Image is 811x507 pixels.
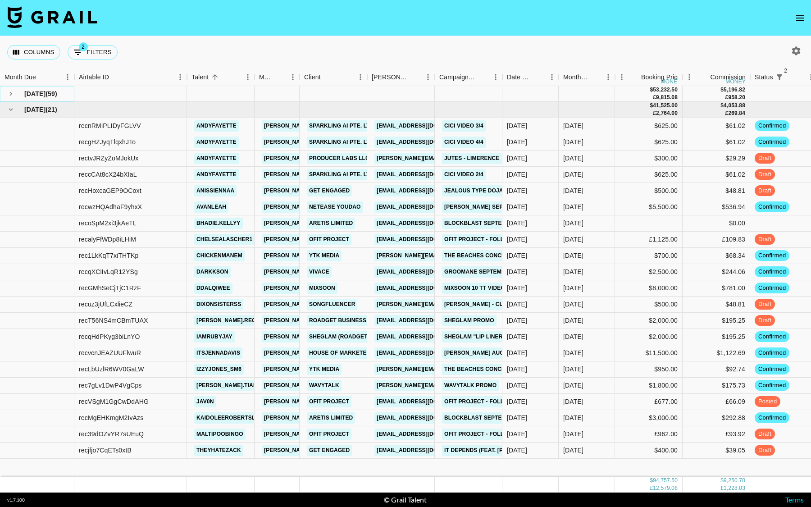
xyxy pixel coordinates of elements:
div: $1,122.69 [683,345,750,361]
div: rec39dOZvYR7sUEuQ [79,429,144,438]
div: rec7gLv1DwP4VgCps [79,381,142,390]
button: Menu [545,70,559,84]
a: [EMAIL_ADDRESS][DOMAIN_NAME] [374,331,475,343]
a: Sheglam (RoadGet Business PTE) [307,331,414,343]
div: $92.74 [683,361,750,378]
a: maltipoobingo [194,429,246,440]
div: 2,764.00 [656,110,678,117]
div: 06/08/2025 [507,348,527,357]
button: Menu [683,70,696,84]
button: Sort [697,71,710,83]
span: confirmed [755,284,789,292]
a: Ofit Project [307,429,351,440]
span: confirmed [755,349,789,357]
a: NetEase YouDao [307,201,363,213]
div: Campaign (Type) [435,69,502,86]
a: [EMAIL_ADDRESS][DOMAIN_NAME] [374,201,475,213]
div: 07/08/2025 [507,316,527,325]
div: $61.02 [683,134,750,151]
div: $ [650,86,653,94]
div: Sep '25 [563,137,583,146]
a: [EMAIL_ADDRESS][DOMAIN_NAME] [374,315,475,326]
button: see children [5,87,17,100]
a: [EMAIL_ADDRESS][DOMAIN_NAME] [374,234,475,245]
div: recqHdPKyg3biLnYO [79,332,140,341]
div: 41,525.00 [653,102,678,110]
div: 30/07/2025 [507,170,527,179]
span: confirmed [755,333,789,341]
button: Select columns [7,45,60,59]
button: Sort [273,71,286,83]
a: [EMAIL_ADDRESS][DOMAIN_NAME] [374,266,475,278]
div: 26/08/2025 [507,202,527,211]
a: andyfayette [194,120,239,132]
a: [EMAIL_ADDRESS][DOMAIN_NAME] [374,185,475,196]
div: Sep '25 [563,348,583,357]
span: posted [755,397,780,406]
div: 20/08/2025 [507,332,527,341]
a: Cici Video 4/4 [442,137,486,148]
a: BlockBlast September x Bhadie.kellyy [442,218,571,229]
div: Manager [255,69,300,86]
a: kaidoleerobertslife [194,412,266,424]
div: £ [725,94,729,101]
a: chickenmanem [194,250,245,261]
button: Menu [601,70,615,84]
a: bhadie.kellyy [194,218,243,229]
div: Sep '25 [563,365,583,374]
div: $625.00 [615,118,683,134]
button: Menu [615,70,629,84]
div: £ [653,94,656,101]
div: 15/08/2025 [507,267,527,276]
span: draft [755,170,775,179]
div: Sep '25 [563,429,583,438]
a: mixsoon [307,283,337,294]
div: £ [653,110,656,117]
a: [PERSON_NAME][EMAIL_ADDRESS][DOMAIN_NAME] [262,234,409,245]
div: $500.00 [615,297,683,313]
a: [PERSON_NAME][EMAIL_ADDRESS][DOMAIN_NAME] [374,299,521,310]
span: confirmed [755,381,789,390]
div: 25/08/2025 [507,365,527,374]
div: rectvJRZyZoMJokUx [79,154,138,163]
button: Sort [786,71,798,83]
a: [PERSON_NAME][EMAIL_ADDRESS][DOMAIN_NAME] [262,153,409,164]
span: confirmed [755,203,789,211]
a: It Depends (feat. [PERSON_NAME]) [442,445,548,456]
a: [PERSON_NAME][EMAIL_ADDRESS][DOMAIN_NAME] [262,396,409,407]
a: Ofit Project [307,234,351,245]
a: Sheglam Promo [442,315,497,326]
button: hide children [5,103,17,116]
a: dixonsisterss [194,299,243,310]
span: draft [755,187,775,195]
button: Menu [421,70,435,84]
a: theyhatezack [194,445,243,456]
button: Sort [109,71,122,83]
div: 9,815.08 [656,94,678,101]
a: [PERSON_NAME][EMAIL_ADDRESS][DOMAIN_NAME] [262,364,409,375]
div: $ [720,102,724,110]
div: $ [650,102,653,110]
a: [EMAIL_ADDRESS][DOMAIN_NAME] [374,445,475,456]
a: Jealous Type Doja Cat [442,185,518,196]
div: money [725,79,746,84]
div: 2 active filters [773,71,786,83]
button: Menu [61,70,74,84]
div: $292.88 [683,410,750,426]
span: draft [755,235,775,244]
div: 29/08/2025 [507,413,527,422]
div: $195.25 [683,329,750,345]
a: The Beaches Concert [442,364,515,375]
div: 958.20 [728,94,745,101]
a: Sheglam "Lip Liner" x iamrubyjay [442,331,550,343]
div: Sep '25 [563,300,583,309]
button: Menu [173,70,187,84]
div: recT56NS4mCBmTUAX [79,316,148,325]
div: Sep '25 [563,186,583,195]
span: [DATE] [24,105,46,114]
div: Sep '25 [563,413,583,422]
span: draft [755,430,775,438]
div: $ [720,86,724,94]
div: £109.83 [683,232,750,248]
a: BlockBlast September x kaidoleerobertslife [442,412,594,424]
